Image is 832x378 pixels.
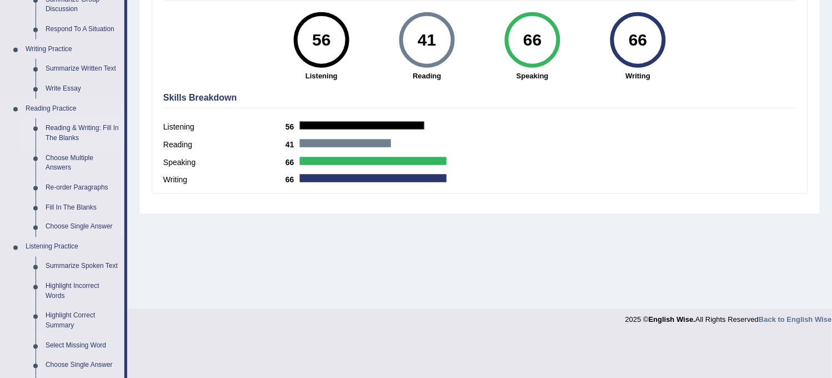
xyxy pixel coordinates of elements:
label: Speaking [163,157,285,168]
strong: Reading [380,71,474,81]
a: Respond To A Situation [41,19,124,39]
strong: English Wise. [649,316,695,324]
b: 66 [285,175,300,184]
a: Summarize Written Text [41,59,124,79]
a: Choose Single Answer [41,356,124,376]
div: 41 [407,17,447,63]
a: Select Missing Word [41,336,124,356]
div: 2025 © All Rights Reserved [625,309,832,325]
a: Highlight Incorrect Words [41,277,124,306]
a: Back to English Wise [759,316,832,324]
strong: Writing [591,71,685,81]
label: Listening [163,121,285,133]
a: Fill In The Blanks [41,198,124,218]
div: 66 [512,17,553,63]
h4: Skills Breakdown [163,93,796,103]
a: Summarize Spoken Text [41,257,124,277]
a: Reading Practice [21,99,124,119]
a: Write Essay [41,79,124,99]
b: 41 [285,140,300,149]
a: Highlight Correct Summary [41,306,124,336]
a: Reading & Writing: Fill In The Blanks [41,118,124,148]
strong: Listening [274,71,369,81]
div: 56 [301,17,342,63]
b: 66 [285,158,300,167]
a: Choose Multiple Answers [41,148,124,178]
a: Writing Practice [21,39,124,59]
label: Reading [163,139,285,151]
a: Choose Single Answer [41,217,124,237]
a: Listening Practice [21,237,124,257]
b: 56 [285,122,300,131]
div: 66 [618,17,658,63]
label: Writing [163,174,285,186]
strong: Speaking [485,71,580,81]
a: Re-order Paragraphs [41,178,124,198]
